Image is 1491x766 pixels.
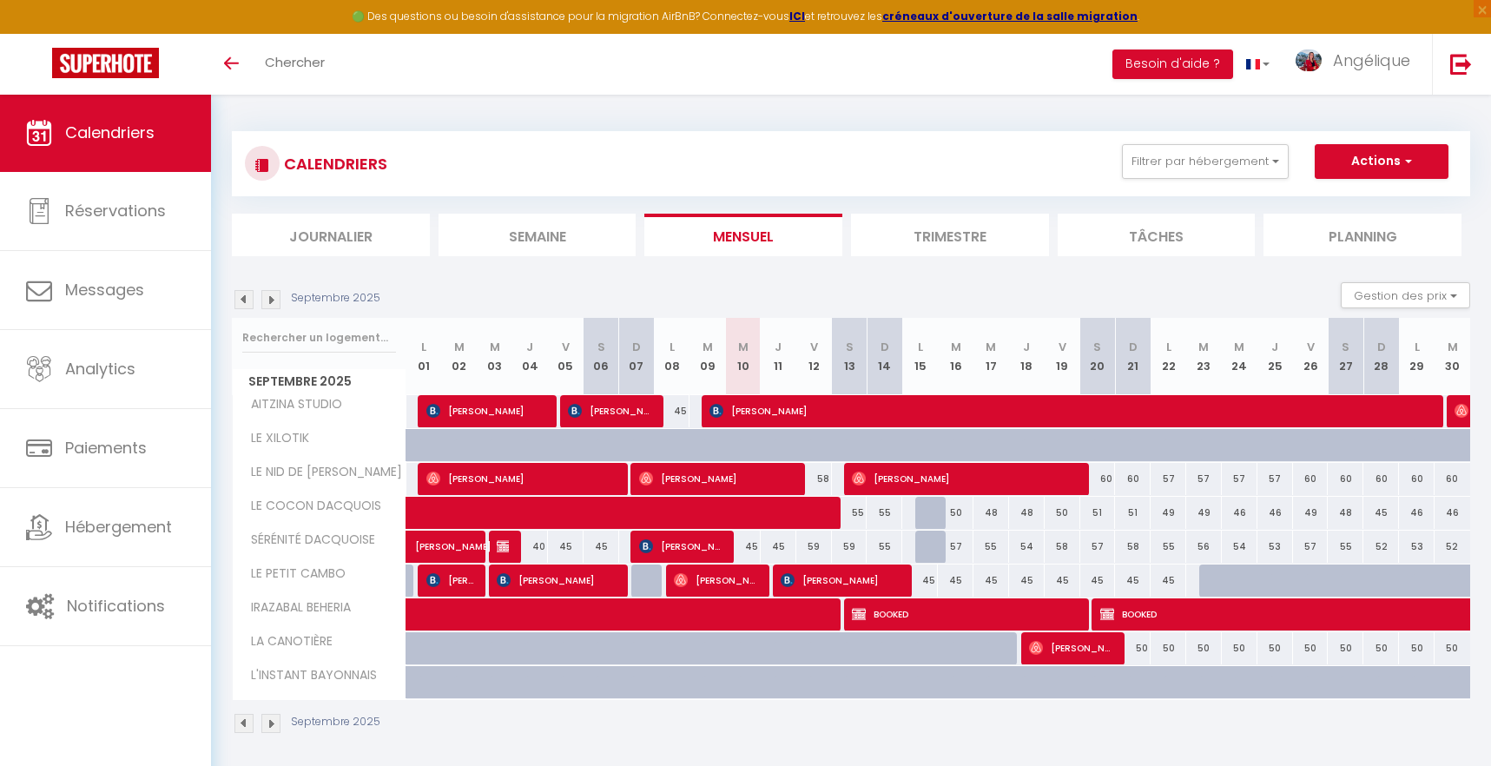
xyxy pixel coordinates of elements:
div: 45 [1009,565,1045,597]
div: 46 [1257,497,1293,529]
abbr: V [1307,339,1315,355]
div: 57 [1257,463,1293,495]
button: Actions [1315,144,1448,179]
abbr: J [1271,339,1278,355]
th: 07 [619,318,655,395]
th: 09 [689,318,725,395]
span: Angélique [1333,50,1410,71]
span: AITZINA STUDIO [235,395,346,414]
div: 50 [1293,632,1329,664]
div: 55 [867,531,902,563]
abbr: M [1448,339,1458,355]
a: créneaux d'ouverture de la salle migration [882,9,1138,23]
th: 13 [832,318,868,395]
th: 15 [902,318,938,395]
span: [PERSON_NAME] [852,462,1078,495]
div: 48 [1009,497,1045,529]
div: 53 [1257,531,1293,563]
span: LA CANOTIÈRE [235,632,337,651]
th: 26 [1293,318,1329,395]
div: 49 [1186,497,1222,529]
th: 12 [796,318,832,395]
div: 45 [902,565,938,597]
img: logout [1450,53,1472,75]
div: 45 [938,565,973,597]
span: IRAZABAL BEHERIA [235,598,355,617]
th: 14 [867,318,902,395]
abbr: L [1415,339,1420,355]
div: 60 [1293,463,1329,495]
div: 56 [1186,531,1222,563]
div: 49 [1293,497,1329,529]
div: 45 [1151,565,1186,597]
li: Mensuel [644,214,842,256]
span: [PERSON_NAME] [497,564,616,597]
span: [PERSON_NAME] [781,564,900,597]
div: 45 [1080,565,1116,597]
div: 50 [1045,497,1080,529]
div: 52 [1435,531,1470,563]
th: 29 [1399,318,1435,395]
th: 02 [441,318,477,395]
th: 16 [938,318,973,395]
th: 27 [1328,318,1363,395]
img: ... [1296,50,1322,71]
span: Hébergement [65,516,172,538]
span: Notifications [67,595,165,617]
th: 25 [1257,318,1293,395]
abbr: D [632,339,641,355]
div: 50 [1435,632,1470,664]
span: L'INSTANT BAYONNAIS [235,666,381,685]
th: 01 [406,318,442,395]
th: 28 [1363,318,1399,395]
abbr: L [670,339,675,355]
th: 03 [477,318,512,395]
span: [PERSON_NAME] [426,462,617,495]
div: 55 [1328,531,1363,563]
li: Tâches [1058,214,1256,256]
div: 58 [1045,531,1080,563]
th: 21 [1115,318,1151,395]
abbr: V [1059,339,1066,355]
p: Septembre 2025 [291,714,380,730]
div: 51 [1115,497,1151,529]
div: 58 [796,463,832,495]
span: [PERSON_NAME] [1029,631,1112,664]
div: 45 [654,395,689,427]
a: ... Angélique [1283,34,1432,95]
div: 48 [1328,497,1363,529]
button: Filtrer par hébergement [1122,144,1289,179]
div: 45 [1045,565,1080,597]
div: 57 [1222,463,1257,495]
th: 23 [1186,318,1222,395]
th: 24 [1222,318,1257,395]
abbr: D [1129,339,1138,355]
li: Planning [1263,214,1461,256]
th: 19 [1045,318,1080,395]
abbr: M [454,339,465,355]
div: 60 [1435,463,1470,495]
div: 50 [938,497,973,529]
div: 50 [1186,632,1222,664]
abbr: S [1093,339,1101,355]
abbr: J [526,339,533,355]
button: Gestion des prix [1341,282,1470,308]
div: 45 [761,531,796,563]
th: 18 [1009,318,1045,395]
div: 40 [512,531,548,563]
span: [PERSON_NAME] [PERSON_NAME] [639,530,722,563]
li: Semaine [439,214,637,256]
span: LE NID DE [PERSON_NAME] [235,463,406,482]
div: 45 [1115,565,1151,597]
div: 49 [1151,497,1186,529]
div: 57 [1080,531,1116,563]
span: [PERSON_NAME] [674,564,757,597]
span: [PERSON_NAME] [426,394,545,427]
div: 57 [1293,531,1329,563]
abbr: M [1198,339,1209,355]
th: 17 [973,318,1009,395]
span: [PERSON_NAME] [415,521,495,554]
div: 45 [725,531,761,563]
div: 50 [1328,632,1363,664]
abbr: L [1166,339,1171,355]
